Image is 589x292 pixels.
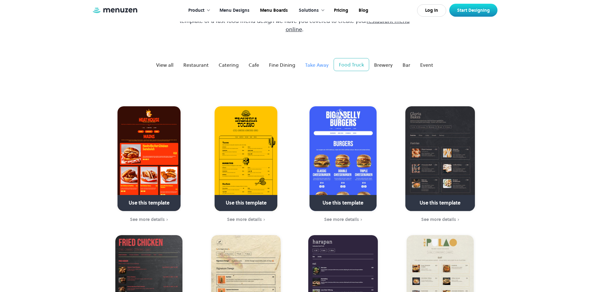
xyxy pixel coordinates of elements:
[417,4,446,17] a: Log In
[298,216,388,223] a: See more details
[188,7,204,14] div: Product
[214,1,254,20] a: Menu Designs
[305,61,329,69] div: Take Away
[299,7,319,14] div: Solutions
[215,106,277,211] a: Use this template
[105,216,194,223] a: See more details
[339,61,364,68] div: Food Truck
[249,61,259,69] div: Cafe
[421,217,456,222] div: See more details
[292,1,328,20] div: Solutions
[405,106,475,211] a: Use this template
[182,1,214,20] div: Product
[130,217,165,222] div: See more details
[254,1,292,20] a: Menu Boards
[117,106,180,211] a: Use this template
[309,106,377,211] a: Use this template
[353,1,373,20] a: Blog
[183,61,209,69] div: Restaurant
[201,216,291,223] a: See more details
[420,61,433,69] div: Event
[324,217,359,222] div: See more details
[269,61,295,69] div: Fine Dining
[449,4,497,17] a: Start Designing
[403,61,410,69] div: Bar
[227,217,262,222] div: See more details
[219,61,239,69] div: Catering
[374,61,393,69] div: Brewery
[156,61,173,69] div: View all
[395,216,485,223] a: See more details
[328,1,353,20] a: Pricing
